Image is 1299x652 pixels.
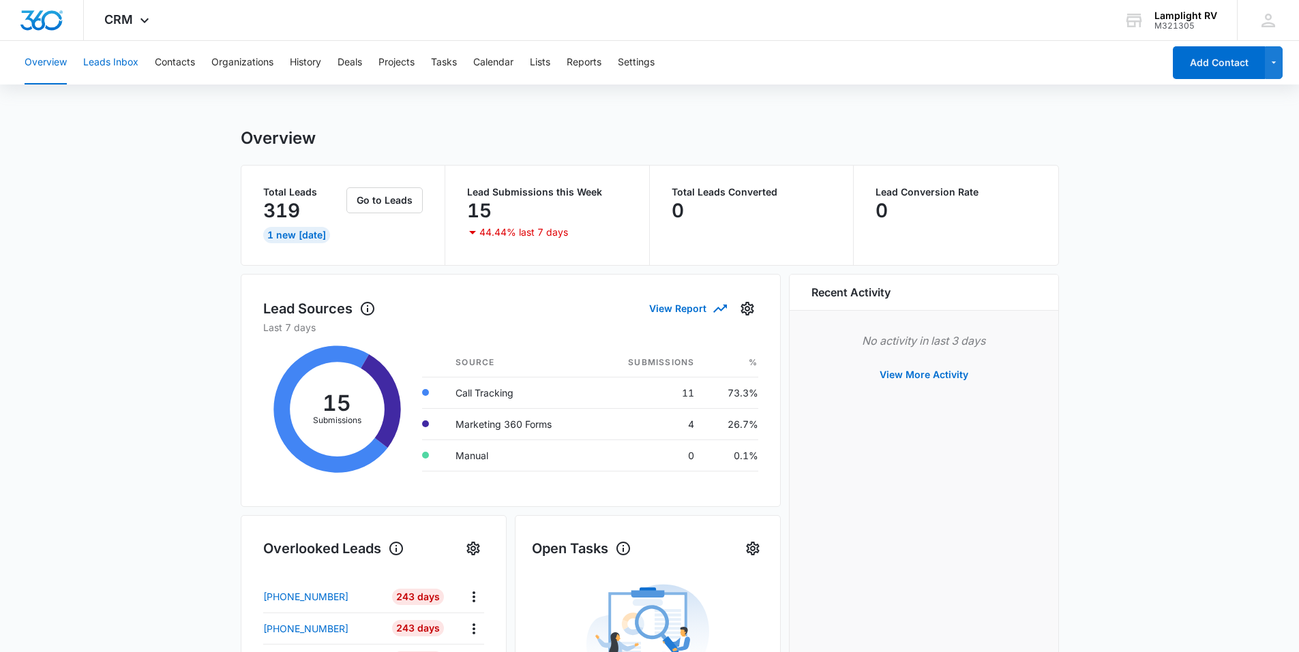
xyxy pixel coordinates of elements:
p: 15 [467,200,492,221]
p: 0 [876,200,888,221]
a: [PHONE_NUMBER] [263,589,383,604]
p: 0 [672,200,684,221]
div: account id [1154,21,1217,31]
td: Manual [445,439,594,471]
button: Actions [463,618,484,639]
button: Deals [338,41,362,84]
p: Total Leads Converted [672,187,832,197]
button: Calendar [473,41,513,84]
button: Tasks [431,41,457,84]
button: Settings [742,538,764,559]
button: View Report [649,296,726,320]
button: Lists [530,41,550,84]
button: Add Contact [1173,46,1265,79]
p: [PHONE_NUMBER] [263,621,348,636]
button: Go to Leads [346,187,423,213]
h1: Overview [241,128,316,149]
p: Total Leads [263,187,344,197]
button: Projects [378,41,415,84]
th: % [705,348,758,377]
button: Organizations [211,41,273,84]
div: 243 Days [392,620,444,636]
td: 73.3% [705,377,758,408]
button: Settings [618,41,655,84]
button: Actions [463,586,484,607]
div: 243 Days [392,589,444,605]
button: Overview [25,41,67,84]
th: Submissions [594,348,705,377]
td: Call Tracking [445,377,594,408]
h1: Lead Sources [263,298,376,319]
button: History [290,41,321,84]
td: 0.1% [705,439,758,471]
a: [PHONE_NUMBER] [263,621,383,636]
a: Go to Leads [346,194,423,206]
p: [PHONE_NUMBER] [263,589,348,604]
button: Reports [567,41,601,84]
button: Contacts [155,41,195,84]
div: 1 New [DATE] [263,227,330,243]
p: 44.44% last 7 days [479,228,568,237]
h1: Open Tasks [532,538,631,559]
td: 4 [594,408,705,439]
p: No activity in last 3 days [811,332,1036,349]
button: Settings [462,538,484,559]
div: account name [1154,10,1217,21]
th: Source [445,348,594,377]
h6: Recent Activity [811,284,891,300]
button: Settings [736,298,758,320]
td: Marketing 360 Forms [445,408,594,439]
span: CRM [104,12,133,27]
td: 11 [594,377,705,408]
td: 0 [594,439,705,471]
h1: Overlooked Leads [263,538,404,559]
p: 319 [263,200,300,221]
p: Lead Conversion Rate [876,187,1036,197]
td: 26.7% [705,408,758,439]
p: Lead Submissions this Week [467,187,627,197]
button: View More Activity [866,358,982,391]
button: Leads Inbox [83,41,138,84]
p: Last 7 days [263,320,758,335]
